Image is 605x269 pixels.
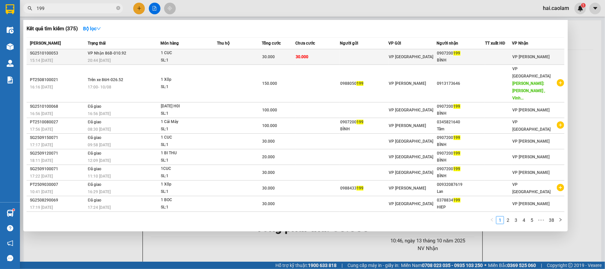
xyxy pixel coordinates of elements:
[547,216,556,224] li: 38
[437,103,485,110] div: 0907200
[262,202,275,206] span: 30.000
[437,204,485,211] div: HIEP
[437,80,485,87] div: 0913173646
[437,50,485,57] div: 0907200
[520,216,528,224] li: 4
[88,77,123,82] span: Trên xe 86H-026.52
[161,157,211,164] div: SL: 1
[547,216,556,224] a: 38
[389,155,433,159] span: VP [GEOGRAPHIC_DATA]
[161,110,211,117] div: SL: 1
[557,79,564,86] span: plus-circle
[161,103,211,110] div: [DATE] H0I
[512,55,550,59] span: VP [PERSON_NAME]
[536,216,547,224] li: Next 5 Pages
[389,81,426,86] span: VP [PERSON_NAME]
[161,134,211,141] div: 1 CUC
[340,41,358,46] span: Người gửi
[437,119,485,126] div: 0345821640
[161,197,211,204] div: 1 BOC
[43,10,64,64] b: BIÊN NHẬN GỬI HÀNG HÓA
[340,126,388,133] div: BÌNH
[496,216,504,224] a: 1
[262,123,277,128] span: 100.000
[389,139,433,144] span: VP [GEOGRAPHIC_DATA]
[161,76,211,83] div: 1 Xốp
[262,155,275,159] span: 20.000
[558,218,562,222] span: right
[30,150,86,157] div: SG2509120071
[88,174,111,179] span: 11:10 [DATE]
[504,216,512,224] li: 2
[30,127,53,132] span: 17:56 [DATE]
[512,81,545,100] span: [PERSON_NAME]: [PERSON_NAME] , Vinh...
[437,188,485,195] div: Lan
[6,4,14,14] img: logo-vxr
[30,103,86,110] div: SG2510100068
[88,120,101,124] span: Đã giao
[8,43,38,74] b: [PERSON_NAME]
[161,50,211,57] div: 1 CUC
[454,51,460,56] span: 199
[454,151,460,156] span: 199
[88,85,111,89] span: 17:00 - 10/08
[485,41,505,46] span: TT xuất HĐ
[88,41,106,46] span: Trạng thái
[161,126,211,133] div: SL: 1
[340,185,388,192] div: 0988433
[161,83,211,91] div: SL: 1
[88,190,111,194] span: 16:29 [DATE]
[488,216,496,224] button: left
[30,134,86,141] div: SG2509150071
[30,111,53,116] span: 16:56 [DATE]
[262,41,281,46] span: Tổng cước
[88,151,101,156] span: Đã giao
[437,41,458,46] span: Người nhận
[116,6,120,10] span: close-circle
[161,204,211,211] div: SL: 1
[88,198,101,202] span: Đã giao
[160,41,179,46] span: Món hàng
[356,120,363,124] span: 199
[88,135,101,140] span: Đã giao
[30,119,86,126] div: PT2510080027
[7,27,14,34] img: warehouse-icon
[454,104,460,109] span: 199
[437,197,485,204] div: 0378834
[161,181,211,188] div: 1 Xốp
[88,167,101,171] span: Đã giao
[13,209,15,211] sup: 1
[504,216,512,224] a: 2
[437,141,485,148] div: BÌNH
[262,186,275,191] span: 30.000
[437,157,485,164] div: BÌNH
[490,218,494,222] span: left
[161,150,211,157] div: 1 BI THU
[88,205,111,210] span: 17:24 [DATE]
[512,108,550,112] span: VP [PERSON_NAME]
[30,205,53,210] span: 17:19 [DATE]
[512,182,551,194] span: VP [GEOGRAPHIC_DATA]
[437,181,485,188] div: 00932087619
[520,216,528,224] a: 4
[356,186,363,191] span: 199
[512,216,520,224] li: 3
[30,50,86,57] div: SG2510100053
[528,216,536,224] li: 5
[262,108,277,112] span: 100.000
[512,216,520,224] a: 3
[30,181,86,188] div: PT2509030007
[88,158,111,163] span: 12:09 [DATE]
[7,240,13,246] span: notification
[88,51,126,56] span: VP Nhận 86B-010.92
[37,5,115,12] input: Tìm tên, số ĐT hoặc mã đơn
[389,170,433,175] span: VP [GEOGRAPHIC_DATA]
[389,55,433,59] span: VP [GEOGRAPHIC_DATA]
[389,108,433,112] span: VP [GEOGRAPHIC_DATA]
[340,119,388,126] div: 0907200
[536,216,547,224] span: •••
[88,143,111,147] span: 09:58 [DATE]
[389,202,433,206] span: VP [GEOGRAPHIC_DATA]
[88,182,101,187] span: Đã giao
[28,6,32,11] span: search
